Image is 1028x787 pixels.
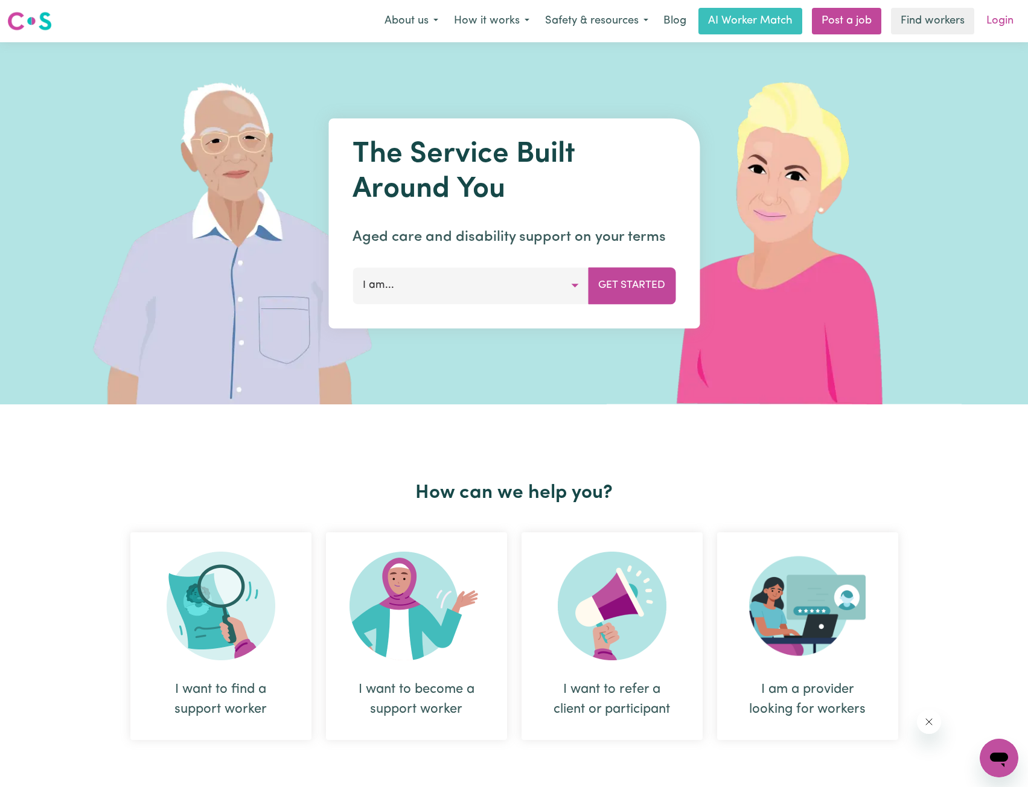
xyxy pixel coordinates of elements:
div: I want to become a support worker [355,680,478,719]
h2: How can we help you? [123,482,905,505]
img: Refer [558,552,666,660]
button: Get Started [588,267,675,304]
a: AI Worker Match [698,8,802,34]
div: I want to refer a client or participant [551,680,674,719]
div: I want to find a support worker [130,532,311,740]
div: I want to find a support worker [159,680,283,719]
span: Need any help? [7,8,73,18]
a: Careseekers logo [7,7,52,35]
button: I am... [353,267,589,304]
p: Aged care and disability support on your terms [353,226,675,248]
a: Find workers [891,8,974,34]
div: I want to refer a client or participant [522,532,703,740]
img: Become Worker [350,552,484,660]
img: Careseekers logo [7,10,52,32]
div: I am a provider looking for workers [746,680,869,719]
iframe: Button to launch messaging window [980,739,1018,777]
button: Safety & resources [537,8,656,34]
a: Login [979,8,1021,34]
div: I am a provider looking for workers [717,532,898,740]
img: Provider [749,552,866,660]
img: Search [167,552,275,660]
div: I want to become a support worker [326,532,507,740]
a: Blog [656,8,694,34]
h1: The Service Built Around You [353,138,675,207]
button: How it works [446,8,537,34]
iframe: Close message [917,710,941,734]
button: About us [377,8,446,34]
a: Post a job [812,8,881,34]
